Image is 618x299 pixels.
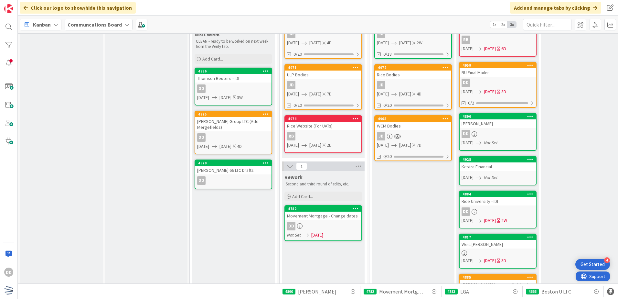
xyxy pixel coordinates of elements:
[285,65,361,79] div: 4971ULP Bodies
[202,56,223,62] span: Add Card...
[311,232,323,238] span: [DATE]
[287,81,295,89] div: JD
[463,63,536,68] div: 4959
[377,91,389,97] span: [DATE]
[219,143,231,150] span: [DATE]
[459,274,537,295] a: 4885[PERSON_NAME] Increase Notification
[484,217,496,224] span: [DATE]
[327,39,332,46] div: 4D
[20,2,136,14] div: Click our logo to show/hide this navigation
[377,142,389,149] span: [DATE]
[33,21,51,28] span: Kanban
[507,21,516,28] span: 3x
[287,142,299,149] span: [DATE]
[284,13,362,59] a: JD[DATE][DATE]4D0/20
[460,36,536,44] div: RB
[375,81,451,89] div: JD
[383,102,392,109] span: 0/20
[375,65,451,71] div: 4972
[501,217,507,224] div: 2W
[379,288,425,295] span: Movement Mortgage - Change dates
[459,62,537,108] a: 4959BU Final MailerDD[DATE][DATE]3D0/2
[196,39,271,50] p: CLEAN - ready to be worked on next week from the Verify tab.
[460,162,536,171] div: Kestra Financial
[460,234,536,249] div: 4817Weill [PERSON_NAME]
[285,206,361,212] div: 4782
[309,142,321,149] span: [DATE]
[375,116,451,130] div: 4965WCM Bodies
[195,160,272,174] div: 4970[PERSON_NAME] 66 LTC Drafts
[195,166,272,174] div: [PERSON_NAME] 66 LTC Drafts
[296,162,307,170] span: 1
[459,19,537,57] a: JPMC - Sample RecordsRB[DATE][DATE]6D
[364,289,377,294] div: 4782
[285,81,361,89] div: JD
[285,132,361,140] div: RB
[526,289,539,294] div: 4666
[375,122,451,130] div: WCM Bodies
[195,68,272,83] div: 4986Thomson Reuters - IDI
[460,130,536,138] div: DD
[463,157,536,162] div: 4928
[285,116,361,122] div: 4974
[604,257,610,263] div: 4
[462,130,470,138] div: DD
[287,30,295,38] div: JD
[523,19,571,30] input: Quick Filter...
[197,143,209,150] span: [DATE]
[284,64,362,110] a: 4971ULP BodiesJD[DATE][DATE]7D0/20
[4,4,13,13] img: Visit kanbanzone.com
[459,191,537,228] a: 4884Rice University - IDIDD[DATE][DATE]2W
[14,1,29,9] span: Support
[484,45,496,52] span: [DATE]
[399,39,411,46] span: [DATE]
[309,39,321,46] span: [DATE]
[293,102,302,109] span: 0/20
[198,69,272,73] div: 4986
[462,174,474,181] span: [DATE]
[462,139,474,146] span: [DATE]
[462,257,474,264] span: [DATE]
[484,88,496,95] span: [DATE]
[198,112,272,116] div: 4975
[378,65,451,70] div: 4972
[292,194,313,199] span: Add Card...
[460,234,536,240] div: 4817
[463,275,536,280] div: 4885
[195,111,272,154] a: 4975[PERSON_NAME] Group LTC (Add Mergefields)DD[DATE][DATE]4D
[460,274,536,289] div: 4885[PERSON_NAME] Increase Notification
[460,79,536,87] div: DD
[4,286,13,295] img: avatar
[327,91,332,97] div: 7D
[237,94,243,101] div: 3W
[468,100,474,106] span: 0/2
[460,280,536,289] div: [PERSON_NAME] Increase Notification
[287,232,301,238] i: Not Set
[195,111,272,117] div: 4975
[219,94,231,101] span: [DATE]
[327,142,332,149] div: 2D
[375,116,451,122] div: 4965
[377,30,385,38] div: JD
[374,13,452,59] a: JD[DATE][DATE]2W0/18
[417,91,421,97] div: 4D
[501,88,506,95] div: 3D
[285,65,361,71] div: 4971
[285,30,361,38] div: JD
[284,174,303,180] span: Rework
[286,182,361,187] p: Second and third round of edits, etc.
[198,161,272,165] div: 4970
[288,65,361,70] div: 4971
[285,222,361,230] div: DD
[375,65,451,79] div: 4972Rice Bodies
[68,21,122,28] b: Communcations Board
[462,79,470,87] div: DD
[463,114,536,119] div: 4890
[460,62,536,68] div: 4959
[293,51,302,58] span: 0/20
[462,88,474,95] span: [DATE]
[417,39,422,46] div: 2W
[459,156,537,185] a: 4928Kestra Financial[DATE]Not Set
[298,288,336,295] span: [PERSON_NAME]
[284,115,362,153] a: 4974Rice Website (For UATs)RB[DATE][DATE]2D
